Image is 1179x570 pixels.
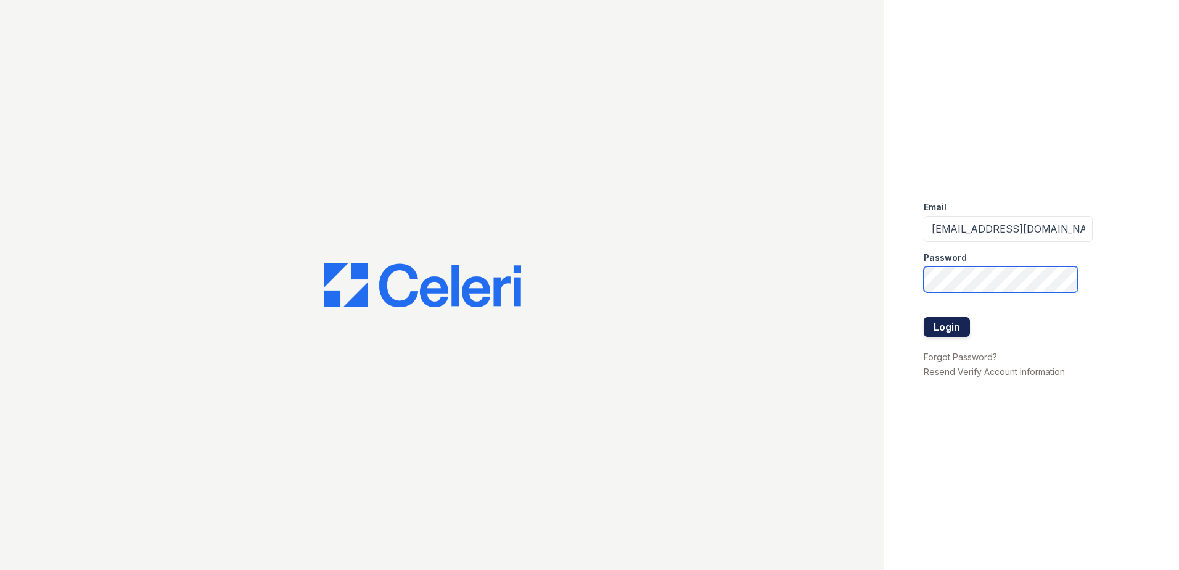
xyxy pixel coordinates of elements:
[324,263,521,307] img: CE_Logo_Blue-a8612792a0a2168367f1c8372b55b34899dd931a85d93a1a3d3e32e68fde9ad4.png
[924,252,967,264] label: Password
[924,352,997,362] a: Forgot Password?
[924,201,947,213] label: Email
[924,317,970,337] button: Login
[924,366,1065,377] a: Resend Verify Account Information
